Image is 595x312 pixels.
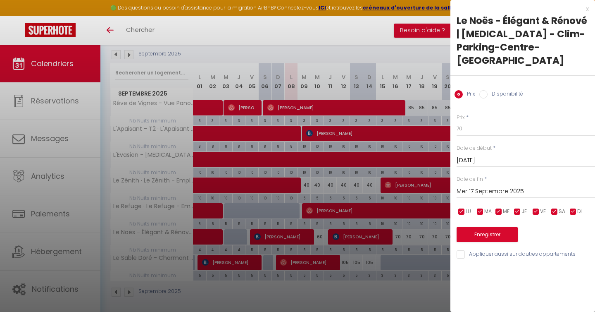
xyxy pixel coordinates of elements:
[463,90,475,99] label: Prix
[488,90,523,99] label: Disponibilité
[7,3,31,28] button: Ouvrir le widget de chat LiveChat
[457,175,483,183] label: Date de fin
[577,208,582,216] span: DI
[457,227,518,242] button: Enregistrer
[484,208,492,216] span: MA
[559,208,565,216] span: SA
[450,4,589,14] div: x
[503,208,509,216] span: ME
[521,208,527,216] span: JE
[457,114,465,122] label: Prix
[457,144,492,152] label: Date de début
[457,14,589,67] div: Le Noës - Élégant & Rénové | [MEDICAL_DATA] - Clim-Parking-Centre-[GEOGRAPHIC_DATA]
[540,208,546,216] span: VE
[466,208,471,216] span: LU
